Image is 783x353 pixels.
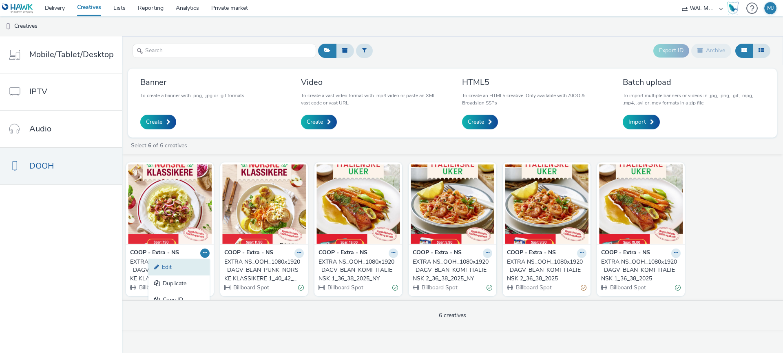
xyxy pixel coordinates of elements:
[138,284,175,291] span: Billboard Spot
[224,258,304,283] a: EXTRA NS_OOH_1080x1920_DAGV_BLAN_PUNK_NORSKE KLASSIKERE 1_40_42_2025
[319,258,395,283] div: EXTRA NS_OOH_1080x1920_DAGV_BLAN_KOMI_ITALIENSK 1_36_38_2025_NY
[505,164,588,244] img: EXTRA NS_OOH_1080x1920_DAGV_BLAN_KOMI_ITALIENSK 2_36_38_2025 visual
[601,258,681,283] a: EXTRA NS_OOH_1080x1920_DAGV_BLAN_KOMI_ITALIENSK 1_36_38_2025
[411,164,494,244] img: EXTRA NS_OOH_1080x1920_DAGV_BLAN_KOMI_ITALIENSK 2_36_38_2025_NY visual
[609,284,646,291] span: Billboard Spot
[2,3,33,13] img: undefined Logo
[130,142,190,149] a: Select of 6 creatives
[130,249,179,258] strong: COOP - Extra - NS
[507,249,556,258] strong: COOP - Extra - NS
[487,284,492,292] div: Valid
[628,118,646,126] span: Import
[462,92,604,107] p: To create an HTML5 creative. Only available with AIOO & Broadsign SSPs
[767,2,774,14] div: MJ
[319,249,367,258] strong: COOP - Extra - NS
[727,2,739,15] img: Hawk Academy
[29,123,51,135] span: Audio
[146,118,162,126] span: Create
[224,249,273,258] strong: COOP - Extra - NS
[148,142,151,149] strong: 6
[128,164,212,244] img: EXTRA NS_OOH_1080x1920_DAGV_BLAN_PUNK_NORSKE KLASSIKERE 2_40_42_2025 visual
[316,164,400,244] img: EXTRA NS_OOH_1080x1920_DAGV_BLAN_KOMI_ITALIENSK 1_36_38_2025_NY visual
[623,115,660,129] a: Import
[301,77,443,88] h3: Video
[130,258,206,283] div: EXTRA NS_OOH_1080x1920_DAGV_BLAN_PUNK_NORSKE KLASSIKERE 2_40_42_2025
[392,284,398,292] div: Valid
[439,311,466,319] span: 6 creatives
[623,92,765,107] p: To import multiple banners or videos in .jpg, .png, .gif, .mpg, .mp4, .avi or .mov formats in a z...
[468,118,484,126] span: Create
[735,44,753,58] button: Grid
[413,258,492,283] a: EXTRA NS_OOH_1080x1920_DAGV_BLAN_KOMI_ITALIENSK 2_36_38_2025_NY
[327,284,363,291] span: Billboard Spot
[148,259,210,275] a: Edit
[301,92,443,107] p: To create a vast video format with .mp4 video or paste an XML vast code or vast URL.
[4,22,12,31] img: dooh
[140,77,246,88] h3: Banner
[130,258,210,283] a: EXTRA NS_OOH_1080x1920_DAGV_BLAN_PUNK_NORSKE KLASSIKERE 2_40_42_2025
[140,92,246,99] p: To create a banner with .png, .jpg or .gif formats.
[599,164,683,244] img: EXTRA NS_OOH_1080x1920_DAGV_BLAN_KOMI_ITALIENSK 1_36_38_2025 visual
[421,284,458,291] span: Billboard Spot
[691,44,731,58] button: Archive
[462,77,604,88] h3: HTML5
[601,249,650,258] strong: COOP - Extra - NS
[507,258,583,283] div: EXTRA NS_OOH_1080x1920_DAGV_BLAN_KOMI_ITALIENSK 2_36_38_2025
[319,258,398,283] a: EXTRA NS_OOH_1080x1920_DAGV_BLAN_KOMI_ITALIENSK 1_36_38_2025_NY
[133,44,316,58] input: Search...
[623,77,765,88] h3: Batch upload
[301,115,337,129] a: Create
[148,292,210,308] a: Copy ID
[581,284,586,292] div: Partially valid
[727,2,742,15] a: Hawk Academy
[148,275,210,292] a: Duplicate
[413,258,489,283] div: EXTRA NS_OOH_1080x1920_DAGV_BLAN_KOMI_ITALIENSK 2_36_38_2025_NY
[462,115,498,129] a: Create
[232,284,269,291] span: Billboard Spot
[298,284,304,292] div: Valid
[29,86,47,98] span: IPTV
[601,258,677,283] div: EXTRA NS_OOH_1080x1920_DAGV_BLAN_KOMI_ITALIENSK 1_36_38_2025
[653,44,689,57] button: Export ID
[413,249,462,258] strong: COOP - Extra - NS
[507,258,586,283] a: EXTRA NS_OOH_1080x1920_DAGV_BLAN_KOMI_ITALIENSK 2_36_38_2025
[515,284,552,291] span: Billboard Spot
[140,115,176,129] a: Create
[222,164,306,244] img: EXTRA NS_OOH_1080x1920_DAGV_BLAN_PUNK_NORSKE KLASSIKERE 1_40_42_2025 visual
[675,284,681,292] div: Valid
[307,118,323,126] span: Create
[29,49,114,60] span: Mobile/Tablet/Desktop
[29,160,54,172] span: DOOH
[224,258,301,283] div: EXTRA NS_OOH_1080x1920_DAGV_BLAN_PUNK_NORSKE KLASSIKERE 1_40_42_2025
[752,44,770,58] button: Table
